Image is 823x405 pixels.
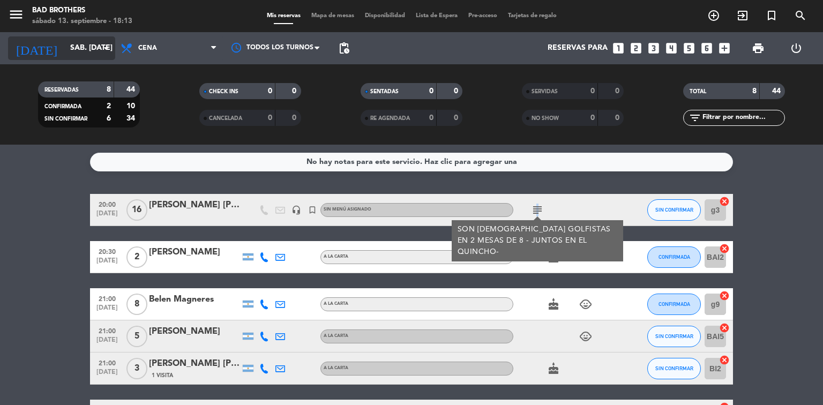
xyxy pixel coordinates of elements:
[659,254,690,260] span: CONFIRMADA
[532,116,559,121] span: NO SHOW
[531,204,544,216] i: subject
[149,198,240,212] div: [PERSON_NAME] [PERSON_NAME]
[360,13,410,19] span: Disponibilidad
[126,326,147,347] span: 5
[324,366,348,370] span: A LA CARTA
[126,102,137,110] strong: 10
[209,116,242,121] span: CANCELADA
[772,87,783,95] strong: 44
[107,86,111,93] strong: 8
[94,356,121,369] span: 21:00
[719,355,730,365] i: cancel
[126,199,147,221] span: 16
[306,156,517,168] div: No hay notas para este servicio. Haz clic para agregar una
[126,86,137,93] strong: 44
[752,42,765,55] span: print
[324,334,348,338] span: A LA CARTA
[655,333,693,339] span: SIN CONFIRMAR
[44,87,79,93] span: RESERVADAS
[647,326,701,347] button: SIN CONFIRMAR
[324,254,348,259] span: A LA CARTA
[647,358,701,379] button: SIN CONFIRMAR
[94,336,121,349] span: [DATE]
[429,87,433,95] strong: 0
[700,41,714,55] i: looks_6
[690,89,706,94] span: TOTAL
[717,41,731,55] i: add_box
[324,302,348,306] span: A LA CARTA
[306,13,360,19] span: Mapa de mesas
[292,87,298,95] strong: 0
[736,9,749,22] i: exit_to_app
[152,371,173,380] span: 1 Visita
[138,44,157,52] span: Cena
[689,111,701,124] i: filter_list
[701,112,784,124] input: Filtrar por nombre...
[8,6,24,26] button: menu
[777,32,815,64] div: LOG OUT
[765,9,778,22] i: turned_in_not
[100,42,113,55] i: arrow_drop_down
[590,87,595,95] strong: 0
[659,301,690,307] span: CONFIRMADA
[268,87,272,95] strong: 0
[8,36,65,60] i: [DATE]
[324,207,371,212] span: Sin menú asignado
[719,322,730,333] i: cancel
[8,6,24,22] i: menu
[94,304,121,317] span: [DATE]
[655,207,693,213] span: SIN CONFIRMAR
[126,246,147,268] span: 2
[615,114,622,122] strong: 0
[44,104,81,109] span: CONFIRMADA
[647,199,701,221] button: SIN CONFIRMAR
[107,102,111,110] strong: 2
[209,89,238,94] span: CHECK INS
[629,41,643,55] i: looks_two
[719,290,730,301] i: cancel
[32,16,132,27] div: sábado 13. septiembre - 18:13
[794,9,807,22] i: search
[454,114,460,122] strong: 0
[532,89,558,94] span: SERVIDAS
[664,41,678,55] i: looks_4
[149,357,240,371] div: [PERSON_NAME] [PERSON_NAME]
[655,365,693,371] span: SIN CONFIRMAR
[615,87,622,95] strong: 0
[752,87,757,95] strong: 8
[338,42,350,55] span: pending_actions
[682,41,696,55] i: looks_5
[590,114,595,122] strong: 0
[410,13,463,19] span: Lista de Espera
[126,358,147,379] span: 3
[94,245,121,257] span: 20:30
[94,292,121,304] span: 21:00
[454,87,460,95] strong: 0
[126,115,137,122] strong: 34
[611,41,625,55] i: looks_one
[94,369,121,381] span: [DATE]
[647,294,701,315] button: CONFIRMADA
[707,9,720,22] i: add_circle_outline
[370,89,399,94] span: SENTADAS
[292,114,298,122] strong: 0
[94,257,121,269] span: [DATE]
[94,198,121,210] span: 20:00
[429,114,433,122] strong: 0
[94,210,121,222] span: [DATE]
[719,243,730,254] i: cancel
[370,116,410,121] span: RE AGENDADA
[547,298,560,311] i: cake
[547,362,560,375] i: cake
[261,13,306,19] span: Mis reservas
[268,114,272,122] strong: 0
[149,245,240,259] div: [PERSON_NAME]
[107,115,111,122] strong: 6
[44,116,87,122] span: SIN CONFIRMAR
[291,205,301,215] i: headset_mic
[149,292,240,306] div: Belen Magneres
[458,224,618,258] div: SON [DEMOGRAPHIC_DATA] GOLFISTAS EN 2 MESAS DE 8 - JUNTOS EN EL QUINCHO-
[503,13,562,19] span: Tarjetas de regalo
[149,325,240,339] div: [PERSON_NAME]
[94,324,121,336] span: 21:00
